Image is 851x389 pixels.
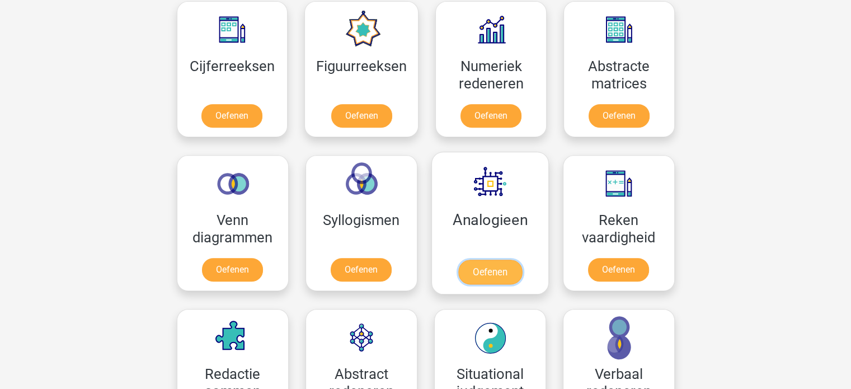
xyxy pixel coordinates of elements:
[460,104,521,128] a: Oefenen
[331,258,392,282] a: Oefenen
[588,258,649,282] a: Oefenen
[331,104,392,128] a: Oefenen
[201,104,262,128] a: Oefenen
[458,260,521,284] a: Oefenen
[202,258,263,282] a: Oefenen
[589,104,650,128] a: Oefenen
